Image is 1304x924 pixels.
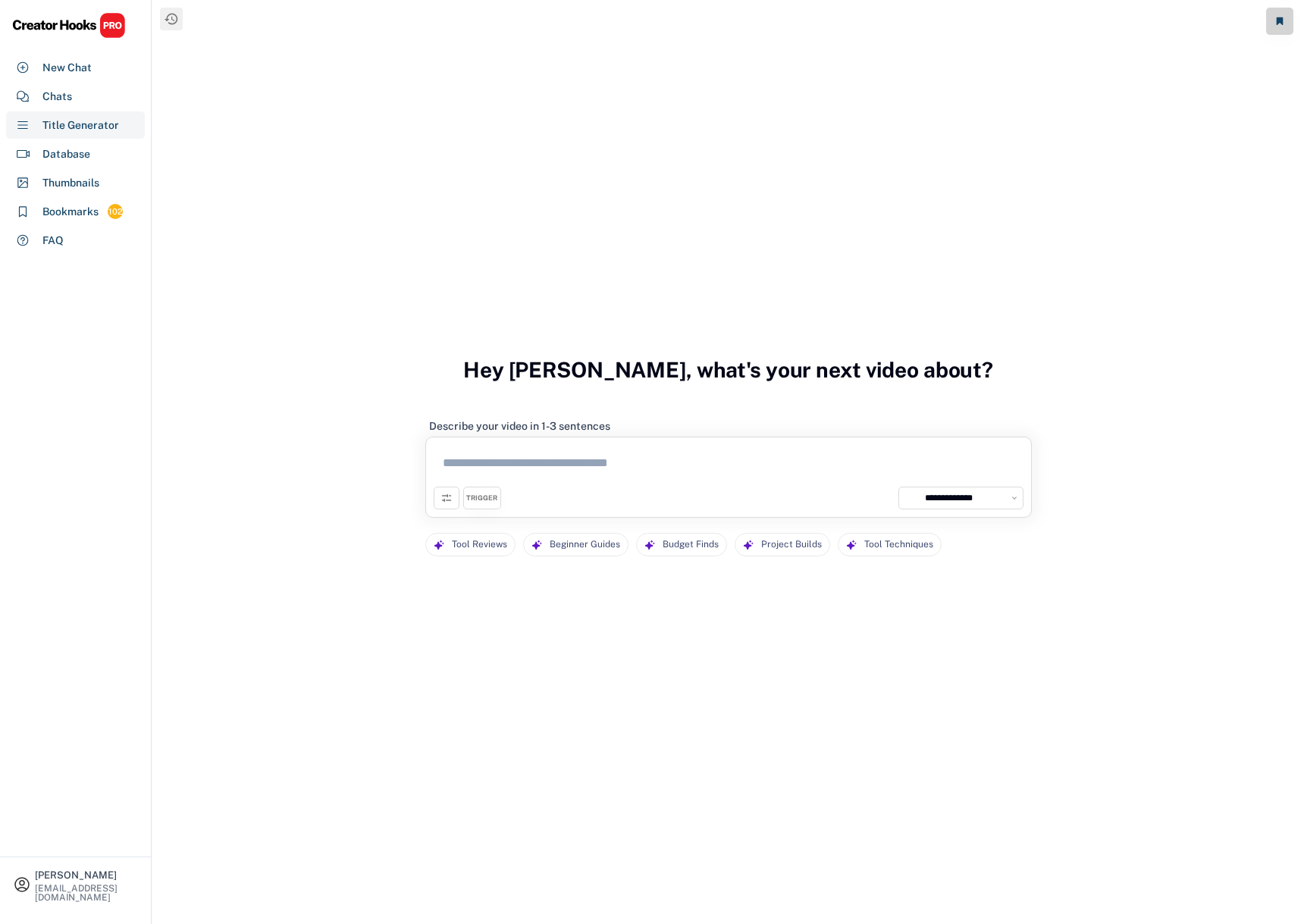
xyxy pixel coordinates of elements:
[42,146,90,162] div: Database
[108,205,123,218] div: 102
[864,534,933,556] div: Tool Techniques
[550,534,620,556] div: Beginner Guides
[42,204,99,220] div: Bookmarks
[42,175,99,191] div: Thumbnails
[12,12,126,39] img: CHPRO%20Logo.svg
[466,493,497,503] div: TRIGGER
[35,884,138,902] div: [EMAIL_ADDRESS][DOMAIN_NAME]
[42,60,92,76] div: New Chat
[42,117,119,133] div: Title Generator
[761,534,822,556] div: Project Builds
[429,419,610,433] div: Describe your video in 1-3 sentences
[452,534,507,556] div: Tool Reviews
[35,870,138,880] div: [PERSON_NAME]
[42,233,64,249] div: FAQ
[463,341,993,399] h3: Hey [PERSON_NAME], what's your next video about?
[663,534,719,556] div: Budget Finds
[903,491,917,505] img: yH5BAEAAAAALAAAAAABAAEAAAIBRAA7
[42,89,72,105] div: Chats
